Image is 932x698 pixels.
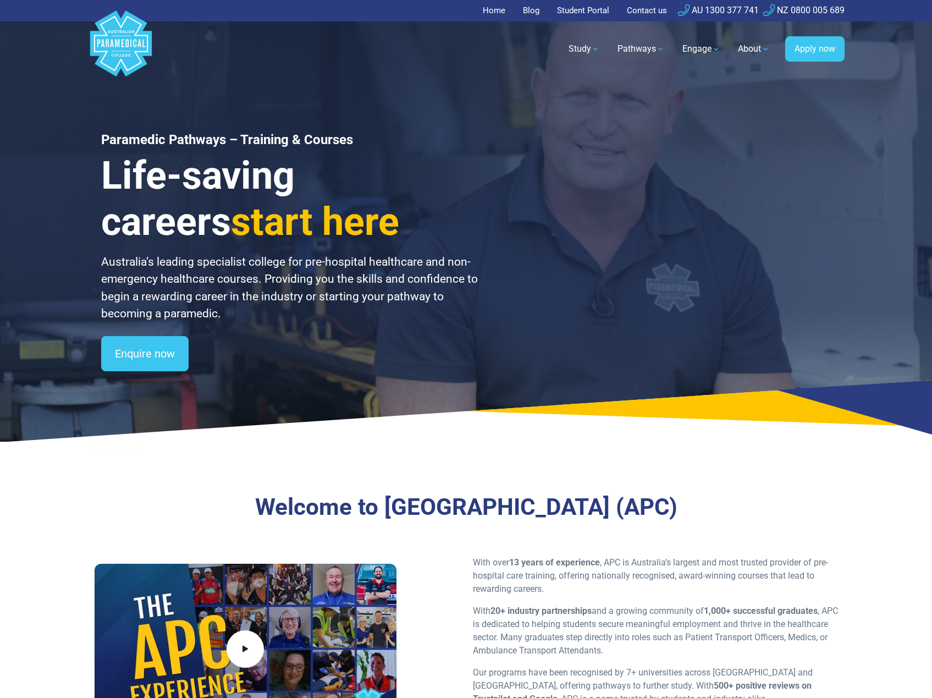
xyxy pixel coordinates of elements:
a: NZ 0800 005 689 [763,5,845,15]
h3: Welcome to [GEOGRAPHIC_DATA] (APC) [150,493,782,521]
p: With over , APC is Australia’s largest and most trusted provider of pre-hospital care training, o... [473,556,838,596]
a: Engage [676,34,727,64]
a: Australian Paramedical College [88,21,154,77]
strong: 1,000+ successful graduates [704,606,818,616]
a: Study [562,34,606,64]
h3: Life-saving careers [101,152,479,245]
strong: 13 years of experience [509,557,600,568]
p: Australia’s leading specialist college for pre-hospital healthcare and non-emergency healthcare c... [101,254,479,323]
a: AU 1300 377 741 [678,5,759,15]
a: Pathways [611,34,671,64]
a: Apply now [785,36,845,62]
a: Enquire now [101,336,189,371]
h1: Paramedic Pathways – Training & Courses [101,132,479,148]
p: With and a growing community of , APC is dedicated to helping students secure meaningful employme... [473,604,838,657]
strong: 20+ industry partnerships [490,606,592,616]
span: start here [231,199,399,244]
a: About [731,34,776,64]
